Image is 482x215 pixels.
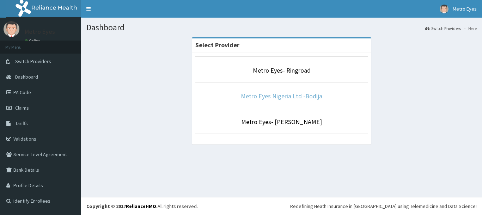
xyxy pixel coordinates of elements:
span: Metro Eyes [453,6,477,12]
a: Metro Eyes Nigeria Ltd -Bodija [241,92,322,100]
span: Dashboard [15,74,38,80]
a: Metro Eyes- [PERSON_NAME] [241,118,322,126]
img: User Image [4,21,19,37]
span: Claims [15,105,29,111]
a: Metro Eyes- Ringroad [253,66,311,74]
strong: Select Provider [195,41,239,49]
span: Switch Providers [15,58,51,64]
a: Switch Providers [425,25,461,31]
div: Redefining Heath Insurance in [GEOGRAPHIC_DATA] using Telemedicine and Data Science! [290,203,477,210]
footer: All rights reserved. [81,197,482,215]
strong: Copyright © 2017 . [86,203,158,209]
a: RelianceHMO [126,203,156,209]
img: User Image [440,5,449,13]
h1: Dashboard [86,23,477,32]
p: Metro Eyes [25,29,55,35]
span: Tariffs [15,120,28,127]
li: Here [462,25,477,31]
a: Online [25,38,42,43]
